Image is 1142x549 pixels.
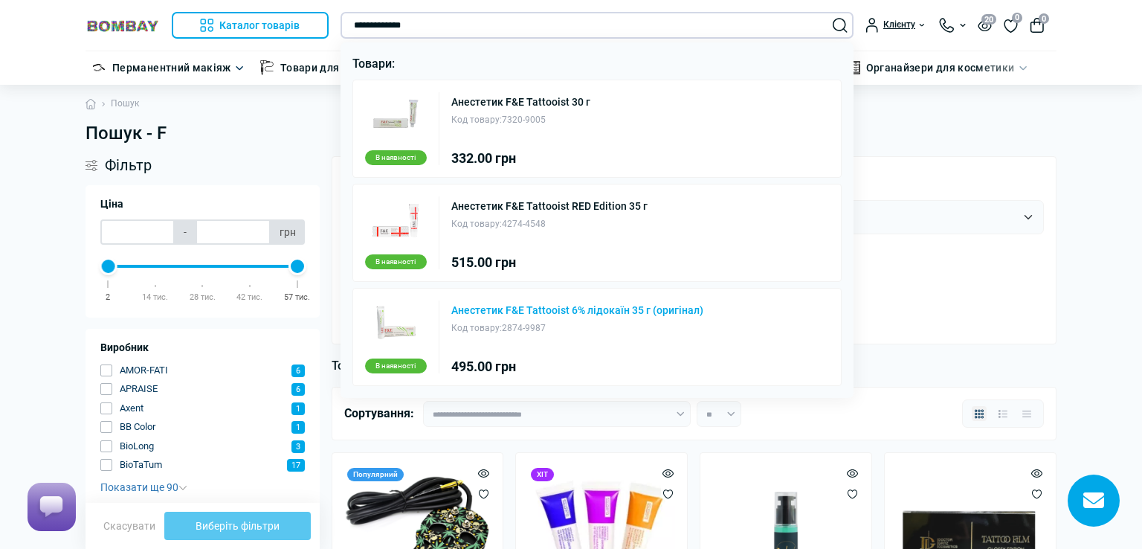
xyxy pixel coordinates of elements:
div: В наявності [365,150,427,165]
button: Каталог товарів [172,12,329,39]
a: Органайзери для косметики [866,60,1015,76]
img: Перманентний макіяж [91,60,106,75]
a: Перманентний макіяж [112,60,231,76]
div: 332.00 грн [451,152,590,165]
span: 20 [981,14,996,25]
div: В наявності [365,359,427,373]
a: 0 [1004,17,1018,33]
a: Анестетик F&E Tattooist 6% лідокаїн 35 г (оригінал) [451,305,703,315]
p: Товари: [352,54,842,74]
a: Анестетик F&E Tattooist 30 г [451,97,590,107]
button: 0 [1030,18,1045,33]
img: Анестетик F&E Tattooist RED Edition 35 г [372,196,419,243]
a: Товари для тату [280,60,364,76]
button: Search [833,18,848,33]
img: Анестетик F&E Tattooist 6% лідокаїн 35 г (оригінал) [372,301,419,347]
div: 515.00 грн [451,256,648,269]
div: 495.00 грн [451,360,703,373]
div: 4274-4548 [451,217,648,231]
div: В наявності [365,254,427,269]
span: Код товару: [451,219,502,229]
div: 2874-9987 [451,321,703,335]
img: Товари для тату [259,60,274,75]
span: Код товару: [451,115,502,125]
span: Код товару: [451,323,502,333]
div: 7320-9005 [451,113,590,127]
img: BOMBAY [86,19,160,33]
span: 0 [1012,13,1022,23]
img: Анестетик F&E Tattooist 30 г [372,92,419,138]
button: 20 [978,19,992,31]
span: 0 [1039,13,1049,24]
a: Анестетик F&E Tattooist RED Edition 35 г [451,201,648,211]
